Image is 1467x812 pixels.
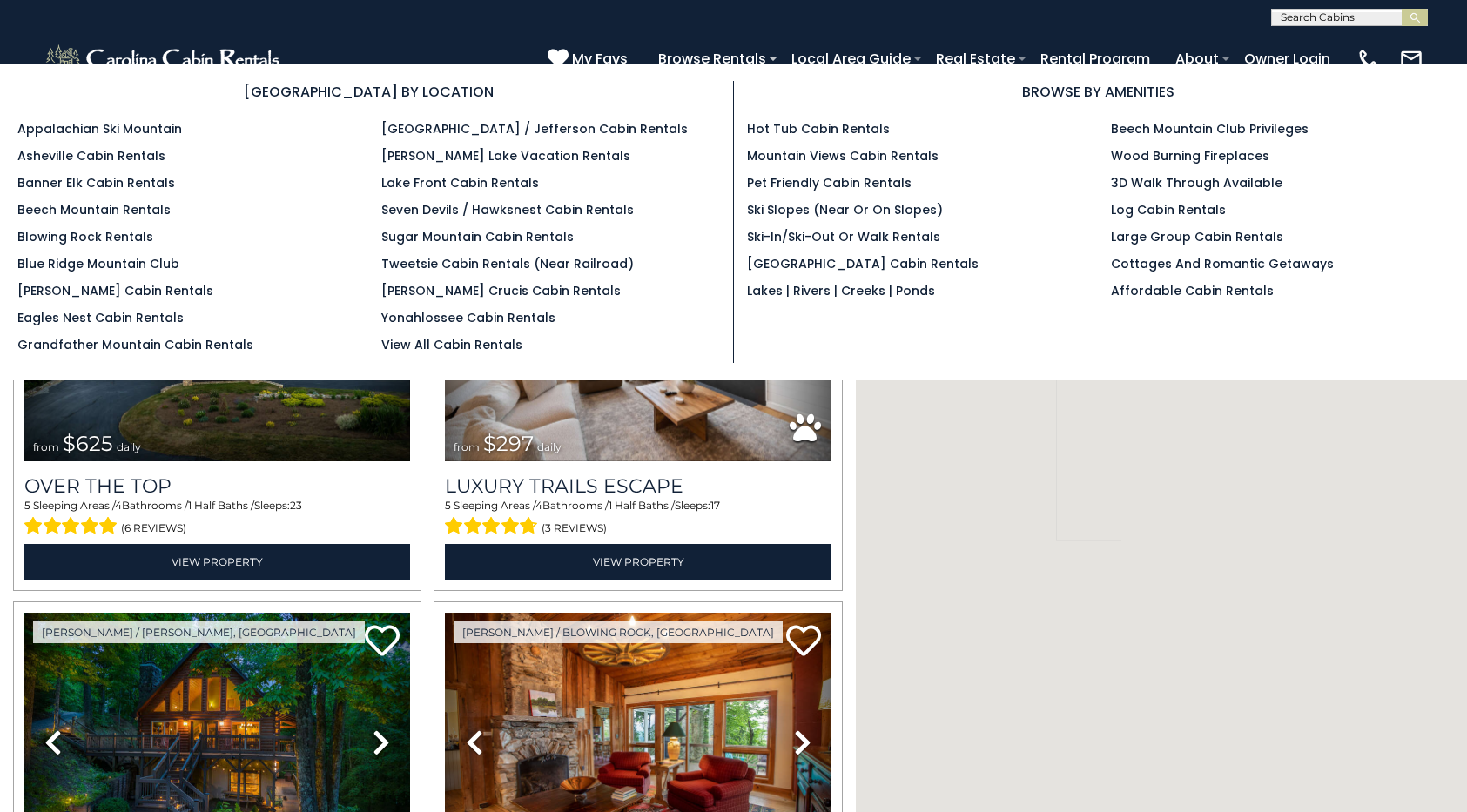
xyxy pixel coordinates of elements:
span: 5 [445,499,451,512]
a: Asheville Cabin Rentals [17,147,165,164]
a: Eagles Nest Cabin Rentals [17,309,184,326]
a: Owner Login [1235,44,1339,74]
a: [PERSON_NAME] / Blowing Rock, [GEOGRAPHIC_DATA] [454,621,783,643]
a: Beech Mountain Rentals [17,201,171,218]
a: Add to favorites [365,623,400,661]
a: Hot Tub Cabin Rentals [747,120,890,138]
span: 1 Half Baths / [188,499,254,512]
span: (3 reviews) [542,517,607,540]
h3: [GEOGRAPHIC_DATA] BY LOCATION [17,81,720,103]
span: from [33,440,59,453]
a: [PERSON_NAME] Cabin Rentals [17,282,213,299]
a: View Property [445,544,831,580]
a: Grandfather Mountain Cabin Rentals [17,336,253,353]
a: Banner Elk Cabin Rentals [17,174,175,191]
a: Lake Front Cabin Rentals [381,174,539,191]
a: Cottages and Romantic Getaways [1111,255,1334,272]
a: Beech Mountain Club Privileges [1111,120,1309,138]
a: Pet Friendly Cabin Rentals [747,174,912,191]
span: from [454,440,480,453]
h3: BROWSE BY AMENITIES [747,81,1450,103]
img: mail-regular-white.png [1399,47,1423,71]
a: Luxury Trails Escape [445,474,831,498]
img: phone-regular-white.png [1356,47,1381,71]
a: Rental Program [1032,44,1159,74]
a: Yonahlossee Cabin Rentals [381,309,555,326]
span: daily [117,440,141,453]
a: Large Group Cabin Rentals [1111,228,1283,245]
span: (6 reviews) [121,517,186,540]
a: 3D Walk Through Available [1111,174,1282,191]
a: My Favs [548,48,632,70]
a: [PERSON_NAME] Lake Vacation Rentals [381,147,630,164]
div: Sleeping Areas / Bathrooms / Sleeps: [24,498,410,540]
span: 4 [115,499,122,512]
a: Ski-in/Ski-Out or Walk Rentals [747,228,940,245]
a: [PERSON_NAME] / [PERSON_NAME], [GEOGRAPHIC_DATA] [33,621,365,643]
a: [PERSON_NAME] Crucis Cabin Rentals [381,282,621,299]
span: $297 [483,431,534,456]
span: 23 [290,499,302,512]
a: View All Cabin Rentals [381,336,522,353]
span: daily [537,440,562,453]
a: About [1167,44,1228,74]
a: Tweetsie Cabin Rentals (Near Railroad) [381,255,634,272]
a: View Property [24,544,410,580]
a: Ski Slopes (Near or On Slopes) [747,201,943,218]
a: Real Estate [927,44,1024,74]
span: 5 [24,499,30,512]
a: Blue Ridge Mountain Club [17,255,179,272]
a: Local Area Guide [783,44,919,74]
span: 4 [535,499,542,512]
div: Sleeping Areas / Bathrooms / Sleeps: [445,498,831,540]
a: [GEOGRAPHIC_DATA] / Jefferson Cabin Rentals [381,120,688,138]
span: 1 Half Baths / [609,499,675,512]
a: Add to favorites [786,623,821,661]
a: Browse Rentals [649,44,775,74]
a: Seven Devils / Hawksnest Cabin Rentals [381,201,634,218]
a: Appalachian Ski Mountain [17,120,182,138]
span: My Favs [572,48,628,70]
a: [GEOGRAPHIC_DATA] Cabin Rentals [747,255,979,272]
a: Lakes | Rivers | Creeks | Ponds [747,282,935,299]
a: Wood Burning Fireplaces [1111,147,1269,164]
span: 17 [710,499,720,512]
a: Log Cabin Rentals [1111,201,1226,218]
img: White-1-2.png [44,42,285,77]
a: Sugar Mountain Cabin Rentals [381,228,574,245]
span: $625 [63,431,113,456]
a: Mountain Views Cabin Rentals [747,147,939,164]
a: Blowing Rock Rentals [17,228,153,245]
a: Over The Top [24,474,410,498]
a: Affordable Cabin Rentals [1111,282,1274,299]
